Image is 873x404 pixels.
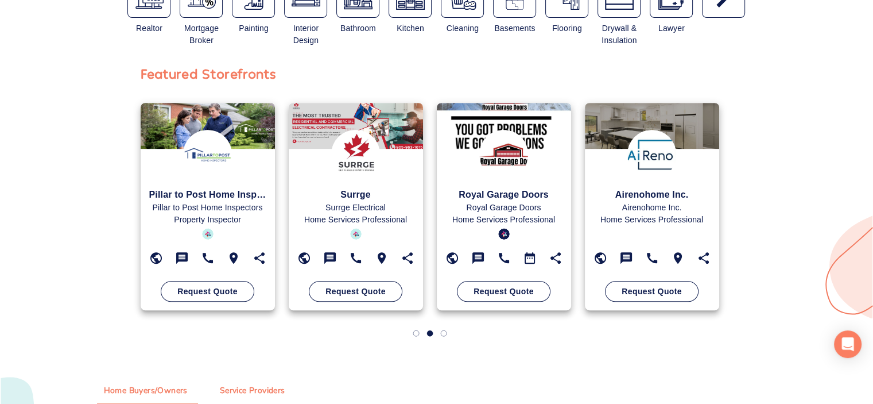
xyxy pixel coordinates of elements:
[161,281,254,302] button: Request Quote
[545,22,588,34] div: Flooring
[474,284,534,299] span: Request Quote
[627,130,677,179] img: Souqh Logo
[597,22,641,47] div: Drywall & Insulation
[650,22,693,34] div: Lawyer
[149,214,266,226] p: Property Inspector
[201,251,215,265] svg: 647-922-5800
[605,281,699,302] button: Request Quote
[220,384,285,398] span: Service Providers
[336,22,379,34] div: Bathroom
[180,22,223,47] div: Mortgage Broker
[202,228,214,240] img: blue badge
[141,63,277,84] div: Featured Storefronts
[457,281,550,302] button: Request Quote
[645,251,659,265] svg: 647-394-5558
[445,188,562,202] p: Royal Garage Doors
[622,284,682,299] span: Request Quote
[493,22,536,34] div: Basements
[834,330,862,358] div: Open Intercom Messenger
[479,130,529,179] img: Souqh Logo
[128,22,171,34] div: Realtor
[297,188,414,202] p: Surrge
[593,188,711,202] p: Airenohome Inc.
[593,214,711,226] p: Home Services Professional
[297,214,414,226] p: Home Services Professional
[350,228,362,240] img: blue badge
[445,214,562,226] p: Home Services Professional
[232,22,275,34] div: Painting
[297,202,414,214] p: Surrge Electrical
[497,251,511,265] svg: 437-265-9995
[149,188,266,202] p: Pillar to Post Home Inspectors - The Gonneau Team
[498,228,510,240] img: blue badge
[593,202,711,214] p: Airenohome Inc.
[331,130,381,179] img: Souqh Logo
[149,202,266,214] p: Pillar to Post Home Inspectors
[441,22,484,34] div: Cleaning
[284,22,327,47] div: Interior Design
[349,251,363,265] svg: 905-963-1615
[177,284,238,299] span: Request Quote
[389,22,432,34] div: Kitchen
[325,284,386,299] span: Request Quote
[104,384,188,398] span: Home Buyers/Owners
[183,130,232,179] img: Souqh Logo
[445,202,562,214] p: Royal Garage Doors
[309,281,402,302] button: Request Quote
